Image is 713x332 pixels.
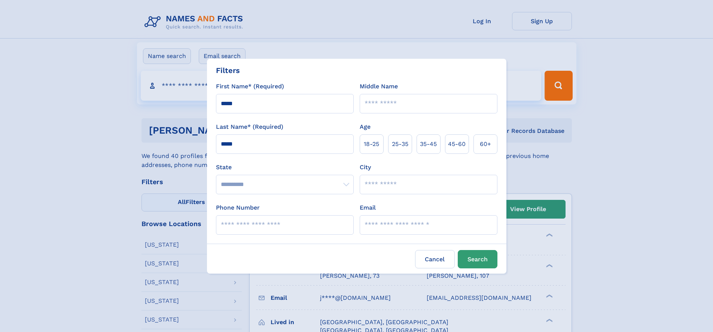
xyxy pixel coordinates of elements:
span: 18‑25 [364,140,379,149]
div: Filters [216,65,240,76]
button: Search [458,250,497,268]
label: City [360,163,371,172]
label: Age [360,122,371,131]
label: Last Name* (Required) [216,122,283,131]
label: Email [360,203,376,212]
label: Phone Number [216,203,260,212]
span: 60+ [480,140,491,149]
label: State [216,163,354,172]
span: 25‑35 [392,140,408,149]
span: 35‑45 [420,140,437,149]
span: 45‑60 [448,140,466,149]
label: Cancel [415,250,455,268]
label: Middle Name [360,82,398,91]
label: First Name* (Required) [216,82,284,91]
